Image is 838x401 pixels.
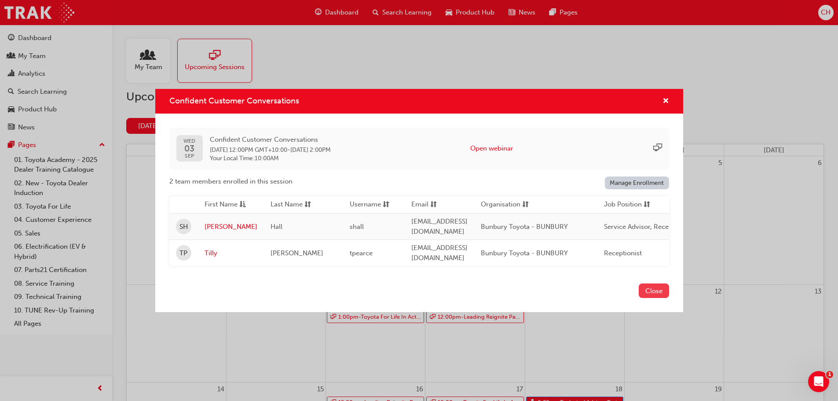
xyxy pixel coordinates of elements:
[210,135,331,145] span: Confident Customer Conversations
[271,249,323,257] span: [PERSON_NAME]
[411,217,468,235] span: [EMAIL_ADDRESS][DOMAIN_NAME]
[639,283,669,298] button: Close
[290,146,331,154] span: 03 Sep 2025 2:00PM
[481,199,529,210] button: Organisationsorting-icon
[644,199,650,210] span: sorting-icon
[383,199,389,210] span: sorting-icon
[183,138,195,144] span: WED
[205,199,238,210] span: First Name
[271,199,319,210] button: Last Namesorting-icon
[179,248,187,258] span: TP
[239,199,246,210] span: asc-icon
[653,143,662,154] span: sessionType_ONLINE_URL-icon
[304,199,311,210] span: sorting-icon
[183,144,195,153] span: 03
[350,199,381,210] span: Username
[604,199,652,210] button: Job Positionsorting-icon
[210,155,331,162] span: Your Local Time : 10:00AM
[481,249,568,257] span: Bunbury Toyota - BUNBURY
[604,223,692,231] span: Service Advisor, Receptionist
[411,244,468,262] span: [EMAIL_ADDRESS][DOMAIN_NAME]
[155,89,683,313] div: Confident Customer Conversations
[604,249,642,257] span: Receptionist
[350,199,398,210] button: Usernamesorting-icon
[179,222,188,232] span: SH
[271,223,282,231] span: Hall
[411,199,428,210] span: Email
[411,199,460,210] button: Emailsorting-icon
[205,248,257,258] a: Tilly
[183,153,195,159] span: SEP
[662,96,669,107] button: cross-icon
[604,199,642,210] span: Job Position
[350,223,364,231] span: shall
[430,199,437,210] span: sorting-icon
[470,143,513,154] button: Open webinar
[826,371,833,378] span: 1
[481,223,568,231] span: Bunbury Toyota - BUNBURY
[210,146,287,154] span: 03 Sep 2025 12:00PM GMT+10:00
[662,98,669,106] span: cross-icon
[808,371,829,392] iframe: Intercom live chat
[481,199,520,210] span: Organisation
[271,199,303,210] span: Last Name
[205,222,257,232] a: [PERSON_NAME]
[522,199,529,210] span: sorting-icon
[205,199,253,210] button: First Nameasc-icon
[605,177,669,189] a: Manage Enrollment
[210,135,331,162] div: -
[169,177,293,187] span: 2 team members enrolled in this session
[350,249,373,257] span: tpearce
[169,96,299,106] span: Confident Customer Conversations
